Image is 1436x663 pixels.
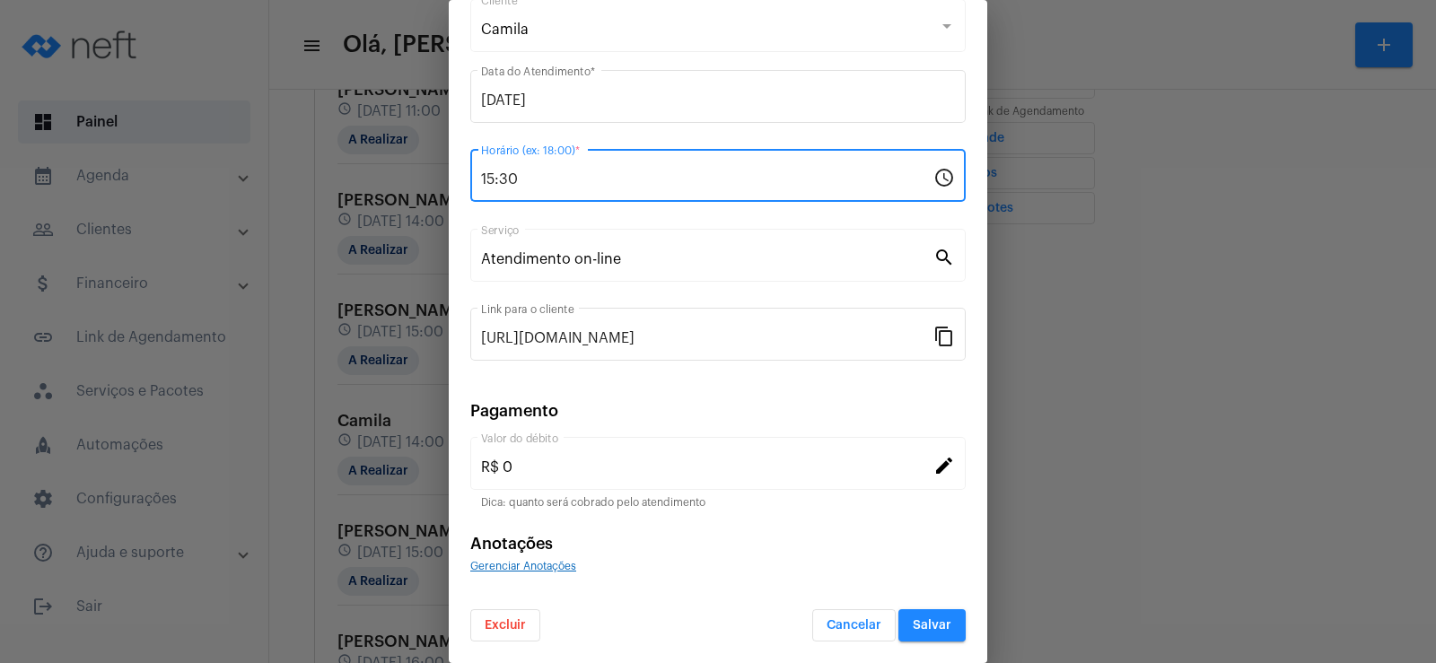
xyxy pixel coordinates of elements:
[812,609,896,641] button: Cancelar
[933,246,955,267] mat-icon: search
[827,619,881,632] span: Cancelar
[933,325,955,346] mat-icon: content_copy
[481,251,933,267] input: Pesquisar serviço
[481,459,933,475] input: Valor
[481,497,705,510] mat-hint: Dica: quanto será cobrado pelo atendimento
[470,403,558,419] span: Pagamento
[485,619,526,632] span: Excluir
[481,330,933,346] input: Link
[481,171,933,188] input: Horário
[933,454,955,475] mat-icon: edit
[933,166,955,188] mat-icon: schedule
[470,561,576,571] span: Gerenciar Anotações
[481,22,529,37] span: Camila
[470,609,540,641] button: Excluir
[470,536,553,552] span: Anotações
[898,609,966,641] button: Salvar
[913,619,951,632] span: Salvar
